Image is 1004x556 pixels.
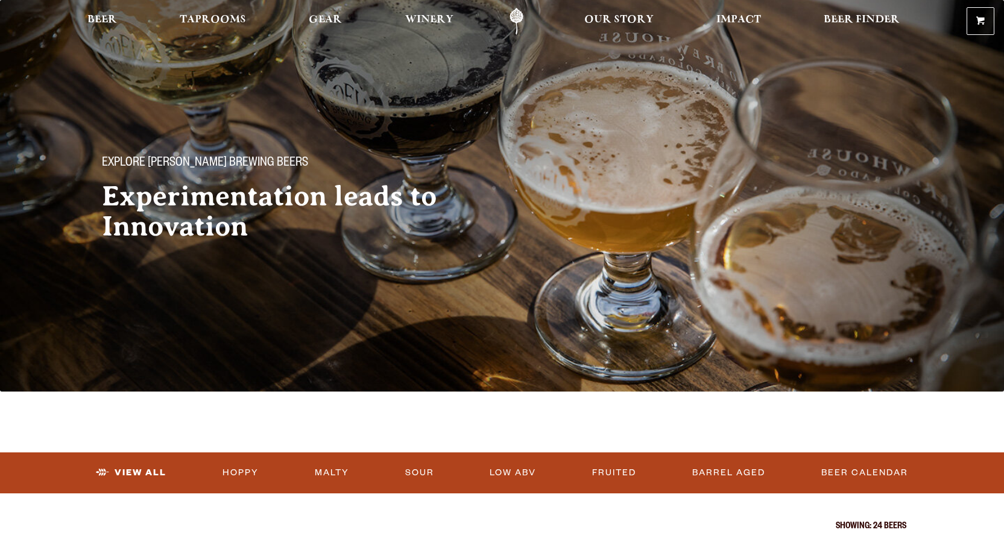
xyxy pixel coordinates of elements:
[485,459,541,487] a: Low ABV
[91,459,171,487] a: View All
[587,459,641,487] a: Fruited
[816,459,913,487] a: Beer Calendar
[576,8,661,35] a: Our Story
[102,156,308,172] span: Explore [PERSON_NAME] Brewing Beers
[400,459,439,487] a: Sour
[397,8,461,35] a: Winery
[309,15,342,25] span: Gear
[709,8,769,35] a: Impact
[218,459,264,487] a: Hoppy
[716,15,761,25] span: Impact
[405,15,453,25] span: Winery
[172,8,254,35] a: Taprooms
[87,15,117,25] span: Beer
[180,15,246,25] span: Taprooms
[301,8,350,35] a: Gear
[584,15,654,25] span: Our Story
[494,8,539,35] a: Odell Home
[98,522,906,532] p: Showing: 24 Beers
[80,8,125,35] a: Beer
[310,459,354,487] a: Malty
[816,8,908,35] a: Beer Finder
[687,459,770,487] a: Barrel Aged
[824,15,900,25] span: Beer Finder
[102,181,478,242] h2: Experimentation leads to Innovation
